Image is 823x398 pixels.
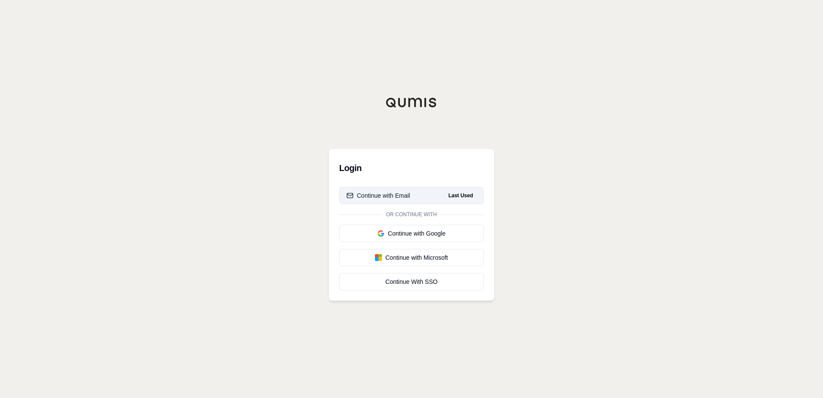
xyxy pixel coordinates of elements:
button: Continue with EmailLast Used [339,187,484,204]
h3: Login [339,159,484,177]
div: Continue with Google [347,229,476,238]
button: Continue with Google [339,225,484,242]
span: Or continue with [383,211,440,218]
button: Continue with Microsoft [339,249,484,266]
div: Continue with Email [347,191,410,200]
span: Last Used [445,190,476,201]
div: Continue with Microsoft [347,253,476,262]
div: Continue With SSO [347,277,476,286]
a: Continue With SSO [339,273,484,290]
img: Qumis [386,97,437,108]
